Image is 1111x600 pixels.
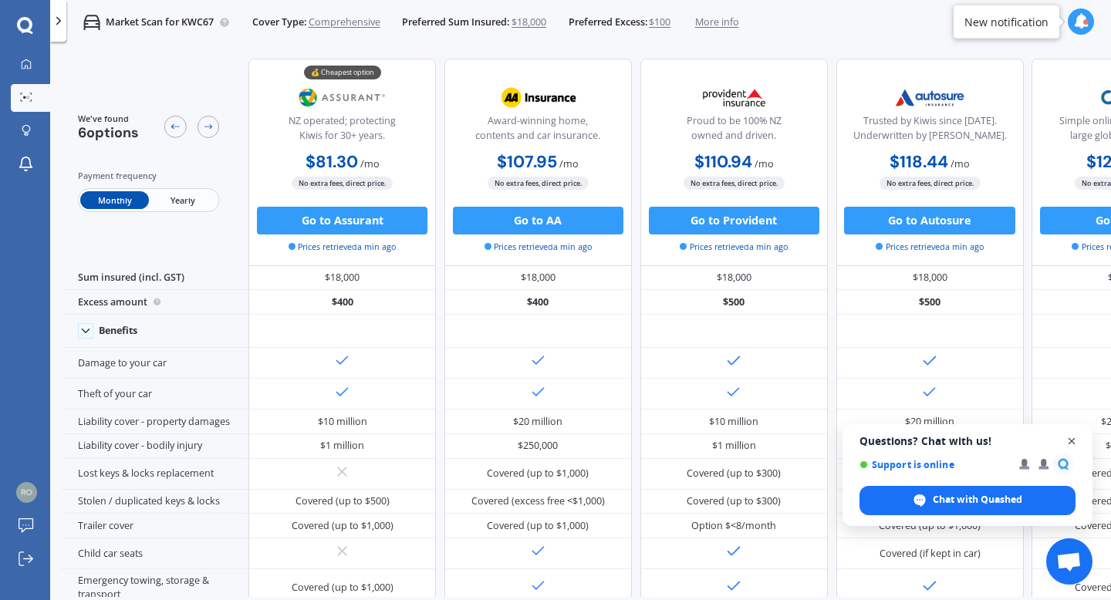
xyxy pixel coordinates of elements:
img: Assurant.png [296,80,388,115]
span: Chat with Quashed [859,486,1076,515]
div: Proud to be 100% NZ owned and driven. [652,114,816,149]
div: $18,000 [640,266,828,291]
span: No extra fees, direct price. [292,177,393,190]
span: Cover Type: [252,15,306,29]
div: Damage to your car [61,348,248,379]
div: Award-winning home, contents and car insurance. [456,114,620,149]
span: / mo [755,157,774,170]
div: $250,000 [518,439,558,453]
div: Payment frequency [78,169,220,183]
span: No extra fees, direct price. [880,177,981,190]
div: Trailer cover [61,514,248,538]
div: Covered (up to $500) [295,494,390,508]
div: $400 [444,290,632,315]
div: Liability cover - bodily injury [61,434,248,459]
b: $81.30 [306,151,358,173]
span: / mo [360,157,380,170]
div: Excess amount [61,290,248,315]
div: Covered (up to $300) [687,467,781,480]
b: $110.94 [694,151,752,173]
div: NZ operated; protecting Kiwis for 30+ years. [261,114,424,149]
div: Covered (up to $1,000) [292,581,393,595]
div: $1 million [712,439,756,453]
span: Prices retrieved a min ago [289,241,397,253]
div: Stolen / duplicated keys & locks [61,490,248,514]
span: We've found [78,113,139,125]
button: Go to Assurant [257,207,427,234]
span: Questions? Chat with us! [859,435,1076,447]
span: 6 options [78,123,139,142]
button: Go to Provident [649,207,819,234]
span: / mo [951,157,970,170]
p: Market Scan for KWC67 [106,15,214,29]
span: Yearly [149,191,217,209]
span: More info [695,15,739,29]
div: $400 [248,290,436,315]
span: Monthly [80,191,148,209]
div: Covered (excess free <$1,000) [471,494,605,508]
div: $500 [836,290,1024,315]
div: Trusted by Kiwis since [DATE]. Underwritten by [PERSON_NAME]. [848,114,1011,149]
div: Lost keys & locks replacement [61,459,248,490]
img: Provident.png [688,80,780,115]
span: Support is online [859,459,1008,470]
span: Preferred Excess: [569,15,647,29]
div: 💰 Cheapest option [304,66,381,79]
div: Covered (up to $300) [687,494,781,508]
div: Covered (up to $1,000) [487,519,589,533]
img: 66a7b3a357db423cb30e20f4809900e1 [16,482,37,503]
div: Child car seats [61,538,248,569]
span: Comprehensive [309,15,380,29]
span: $18,000 [512,15,546,29]
b: $107.95 [497,151,557,173]
span: Chat with Quashed [933,493,1022,507]
span: $100 [649,15,670,29]
button: Go to Autosure [844,207,1015,234]
div: $18,000 [836,266,1024,291]
img: car.f15378c7a67c060ca3f3.svg [83,14,100,31]
div: Covered (up to $1,000) [487,467,589,480]
span: Prices retrieved a min ago [680,241,788,253]
div: Covered (if kept in car) [880,547,981,561]
span: Prices retrieved a min ago [485,241,593,253]
div: Liability cover - property damages [61,410,248,434]
span: / mo [559,157,579,170]
span: No extra fees, direct price. [488,177,589,190]
b: $118.44 [890,151,948,173]
div: $10 million [318,415,367,429]
div: Benefits [99,325,137,337]
span: Prices retrieved a min ago [876,241,984,253]
span: Preferred Sum Insured: [402,15,509,29]
div: $500 [640,290,828,315]
div: $20 million [513,415,562,429]
div: New notification [964,14,1049,29]
div: Option $<8/month [691,519,776,533]
div: $1 million [320,439,364,453]
div: Sum insured (incl. GST) [61,266,248,291]
a: Open chat [1046,538,1092,585]
div: $20 million [905,415,954,429]
div: Covered (up to $1,000) [292,519,393,533]
img: AA.webp [492,80,584,115]
div: $18,000 [248,266,436,291]
span: No extra fees, direct price. [684,177,785,190]
div: $18,000 [444,266,632,291]
div: $10 million [709,415,758,429]
div: Theft of your car [61,379,248,410]
img: Autosure.webp [884,80,976,115]
button: Go to AA [453,207,623,234]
